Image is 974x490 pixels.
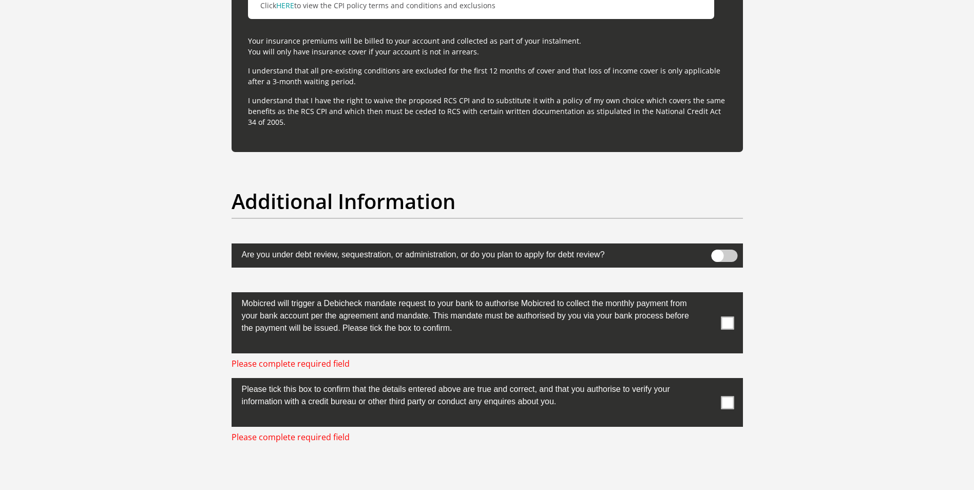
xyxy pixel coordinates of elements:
[232,378,692,410] label: Please tick this box to confirm that the details entered above are true and correct, and that you...
[248,95,727,127] p: I understand that I have the right to waive the proposed RCS CPI and to substitute it with a poli...
[248,65,727,87] p: I understand that all pre-existing conditions are excluded for the first 12 months of cover and t...
[248,35,727,57] p: Your insurance premiums will be billed to your account and collected as part of your instalment. ...
[232,357,350,370] span: Please complete required field
[232,243,692,263] label: Are you under debt review, sequestration, or administration, or do you plan to apply for debt rev...
[276,1,294,10] a: HERE
[232,189,743,214] h2: Additional Information
[232,431,350,443] span: Please complete required field
[232,292,692,337] label: Mobicred will trigger a Debicheck mandate request to your bank to authorise Mobicred to collect t...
